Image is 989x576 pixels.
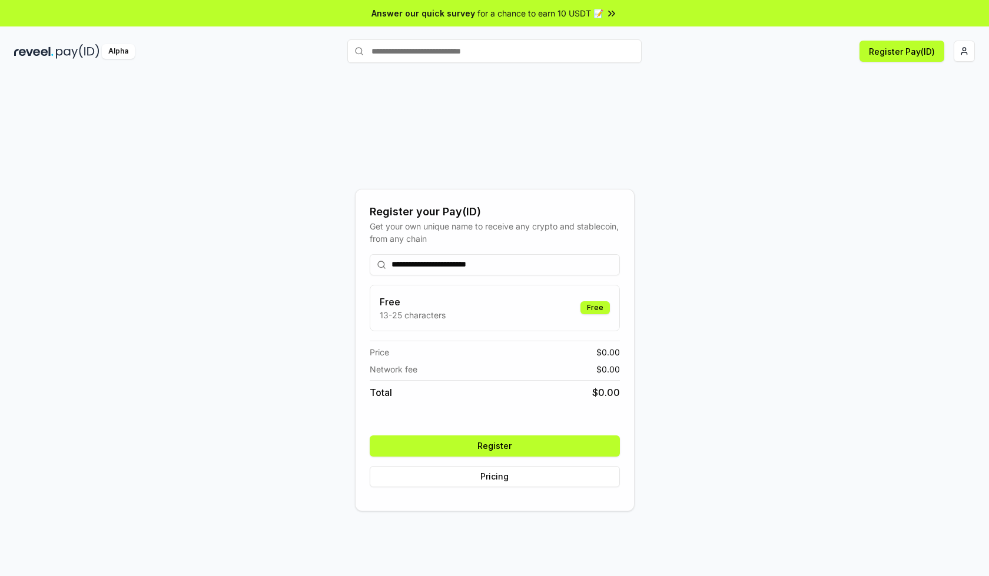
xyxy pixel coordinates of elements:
span: $ 0.00 [596,346,620,358]
button: Register Pay(ID) [859,41,944,62]
div: Register your Pay(ID) [370,204,620,220]
div: Alpha [102,44,135,59]
h3: Free [380,295,446,309]
span: Price [370,346,389,358]
span: for a chance to earn 10 USDT 📝 [477,7,603,19]
span: Total [370,385,392,399]
button: Register [370,435,620,457]
img: pay_id [56,44,99,59]
div: Get your own unique name to receive any crypto and stablecoin, from any chain [370,220,620,245]
span: $ 0.00 [596,363,620,375]
button: Pricing [370,466,620,487]
span: Network fee [370,363,417,375]
img: reveel_dark [14,44,54,59]
p: 13-25 characters [380,309,446,321]
span: $ 0.00 [592,385,620,399]
div: Free [580,301,610,314]
span: Answer our quick survey [371,7,475,19]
